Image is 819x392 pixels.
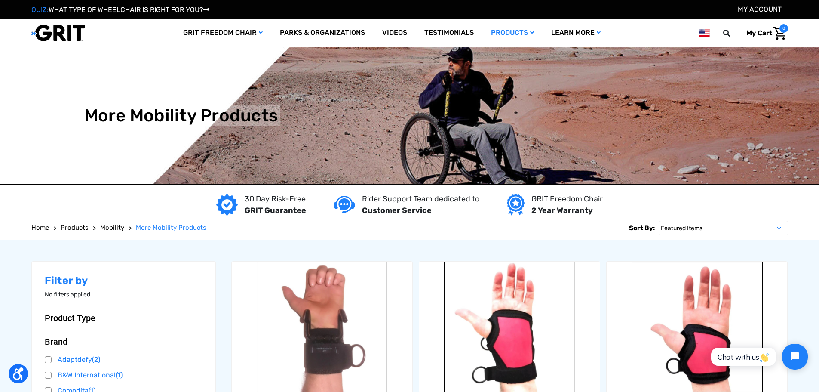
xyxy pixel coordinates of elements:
[543,19,609,47] a: Learn More
[482,19,543,47] a: Products
[779,24,788,33] span: 0
[45,353,203,366] a: Adaptdefy(2)
[45,313,95,323] span: Product Type
[31,6,49,14] span: QUIZ:
[31,223,49,233] a: Home
[45,336,203,347] button: Brand
[746,29,772,37] span: My Cart
[245,193,306,205] p: 30 Day Risk-Free
[136,224,206,231] span: More Mobility Products
[416,19,482,47] a: Testimonials
[31,6,209,14] a: QUIZ:WHAT TYPE OF WHEELCHAIR IS RIGHT FOR YOU?
[629,221,655,235] label: Sort By:
[245,206,306,215] strong: GRIT Guarantee
[738,5,782,13] a: Account
[31,224,49,231] span: Home
[216,194,238,216] img: GRIT Guarantee
[507,194,525,216] img: Year warranty
[374,19,416,47] a: Videos
[773,27,786,40] img: Cart
[334,196,355,213] img: Customer service
[531,206,593,215] strong: 2 Year Warranty
[740,24,788,42] a: Cart with 0 items
[531,193,603,205] p: GRIT Freedom Chair
[727,24,740,42] input: Search
[271,19,374,47] a: Parks & Organizations
[699,28,709,38] img: us.png
[61,224,89,231] span: Products
[31,24,85,42] img: GRIT All-Terrain Wheelchair and Mobility Equipment
[45,313,203,323] button: Product Type
[100,224,124,231] span: Mobility
[116,371,123,379] span: (1)
[362,193,479,205] p: Rider Support Team dedicated to
[702,336,815,377] iframe: Tidio Chat
[100,223,124,233] a: Mobility
[61,223,89,233] a: Products
[362,206,432,215] strong: Customer Service
[92,355,100,364] span: (2)
[175,19,271,47] a: GRIT Freedom Chair
[136,223,206,233] a: More Mobility Products
[45,369,203,382] a: B&W International(1)
[45,275,203,287] h2: Filter by
[84,105,278,126] h1: More Mobility Products
[45,336,67,347] span: Brand
[45,290,203,299] p: No filters applied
